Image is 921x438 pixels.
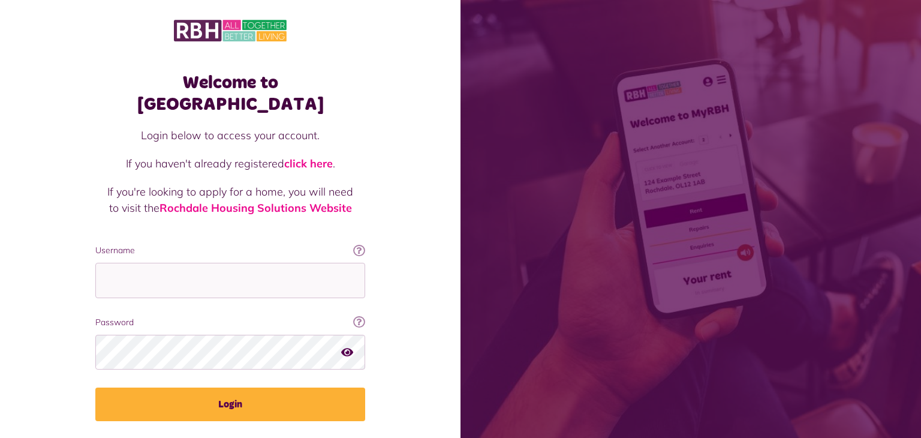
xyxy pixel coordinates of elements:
img: MyRBH [174,18,287,43]
a: click here [284,157,333,170]
h1: Welcome to [GEOGRAPHIC_DATA] [95,72,365,115]
p: If you're looking to apply for a home, you will need to visit the [107,184,353,216]
label: Password [95,316,365,329]
p: If you haven't already registered . [107,155,353,172]
a: Rochdale Housing Solutions Website [159,201,352,215]
p: Login below to access your account. [107,127,353,143]
button: Login [95,388,365,421]
label: Username [95,244,365,257]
